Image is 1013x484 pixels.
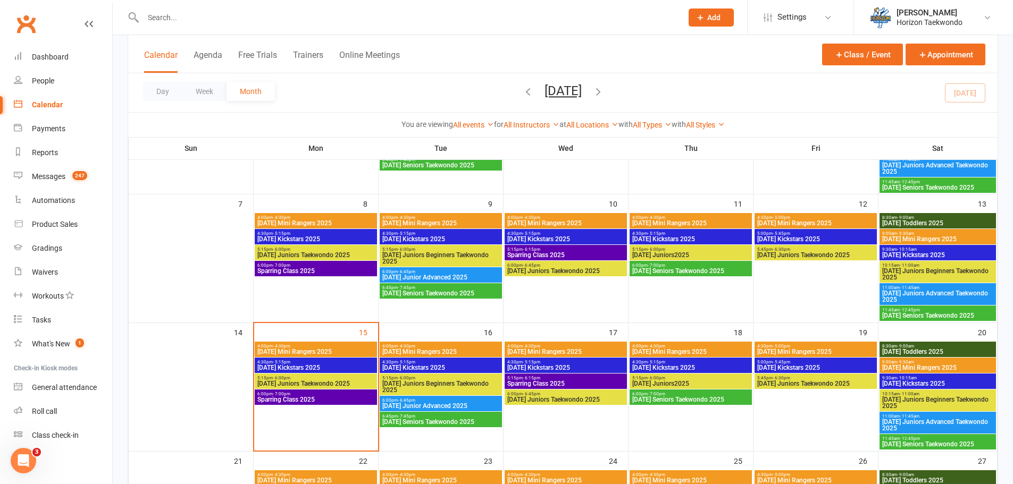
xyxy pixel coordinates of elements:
span: - 7:45pm [398,157,415,162]
span: 5:15pm [382,376,500,380]
span: [DATE] Mini Rangers 2025 [382,349,500,355]
span: - 10:15am [897,247,917,252]
strong: You are viewing [401,120,453,129]
span: 6:45pm [382,414,500,419]
span: 6:00pm [632,392,750,396]
span: 4:00pm [257,344,375,349]
span: 6:00pm [257,392,375,396]
span: 8:30am [882,344,994,349]
div: Tasks [32,316,51,324]
span: - 4:30pm [398,344,415,349]
a: Waivers [14,260,112,284]
a: Gradings [14,236,112,260]
span: 5:15pm [507,247,625,252]
span: - 6:00pm [398,376,415,380]
th: Wed [504,137,629,159]
a: Dashboard [14,45,112,69]
span: 5:15pm [632,247,750,252]
strong: with [618,120,633,129]
a: Calendar [14,93,112,117]
div: 24 [609,452,628,469]
span: - 9:00am [897,215,914,220]
span: [DATE] Kickstars 2025 [382,236,500,242]
span: [DATE] Mini Rangers 2025 [882,364,994,371]
span: [DATE] Kickstars 2025 [882,380,994,387]
span: [DATE] Kickstars 2025 [507,236,625,242]
span: - 7:45pm [398,414,415,419]
span: - 7:45pm [398,285,415,290]
span: 3 [32,448,41,456]
span: [DATE] Toddlers 2025 [882,349,994,355]
span: 4:00pm [257,472,375,477]
span: 4:30pm [257,360,375,364]
span: [DATE] Mini Rangers 2025 [632,220,750,226]
span: 6:00pm [632,263,750,268]
span: [DATE] Juniors Taekwondo 2025 [507,268,625,274]
span: [DATE] Juniors Taekwondo 2025 [257,380,375,387]
span: - 4:30pm [273,215,290,220]
span: 8:30am [882,215,994,220]
span: 6:00pm [257,263,375,268]
span: 4:00pm [382,344,500,349]
span: 4:00pm [382,472,500,477]
span: 5:45pm [757,247,875,252]
span: 4:30pm [632,231,750,236]
span: [DATE] Mini Rangers 2025 [257,477,375,483]
div: Automations [32,196,75,205]
a: Workouts [14,284,112,308]
span: 4:00pm [507,344,625,349]
div: Workouts [32,292,64,300]
span: 4:30pm [382,360,500,364]
span: [DATE] Juniors Taekwondo 2025 [257,252,375,258]
span: - 6:00pm [398,247,415,252]
span: 4:30pm [757,344,875,349]
span: - 9:00am [897,472,914,477]
a: All Styles [686,121,725,129]
th: Sat [878,137,998,159]
div: 22 [359,452,378,469]
span: [DATE] Kickstars 2025 [757,236,875,242]
span: - 5:00pm [773,215,790,220]
span: - 5:00pm [773,344,790,349]
span: 5:00pm [757,231,875,236]
span: - 6:30pm [773,376,790,380]
span: [DATE] Juniors Beginners Taekwondo 2025 [382,380,500,393]
div: Payments [32,124,65,133]
button: Calendar [144,50,178,73]
a: Reports [14,141,112,165]
span: 4:00pm [632,472,750,477]
span: - 5:15pm [648,360,665,364]
a: All Types [633,121,672,129]
div: 11 [734,194,753,212]
span: 247 [72,171,87,180]
a: Messages 247 [14,165,112,189]
span: [DATE] Juniors Taekwondo 2025 [757,380,875,387]
span: - 4:30pm [398,472,415,477]
span: [DATE] Kickstars 2025 [257,236,375,242]
span: [DATE] Kickstars 2025 [757,364,875,371]
a: Payments [14,117,112,141]
span: [DATE] Toddlers 2025 [882,477,994,483]
span: 5:15pm [507,376,625,380]
span: - 6:00pm [273,247,290,252]
span: - 7:00pm [273,392,290,396]
span: [DATE] Seniors Taekwondo 2025 [882,312,994,319]
span: 4:00pm [632,215,750,220]
span: 6:45pm [382,285,500,290]
span: 6:00pm [382,398,500,403]
span: [DATE] Juniors Beginners Taekwondo 2025 [382,252,500,265]
div: 21 [234,452,253,469]
span: [DATE] Mini Rangers 2025 [757,477,875,483]
span: - 6:00pm [273,376,290,380]
button: Agenda [194,50,222,73]
a: Roll call [14,400,112,423]
span: Sparring Class 2025 [257,396,375,403]
span: - 11:45am [900,285,919,290]
div: 15 [359,323,378,341]
span: [DATE] Mini Rangers 2025 [507,477,625,483]
span: - 12:45pm [900,308,920,312]
span: [DATE] Mini Rangers 2025 [257,220,375,226]
span: 5:45pm [757,376,875,380]
span: Sparring Class 2025 [507,380,625,387]
span: [DATE] Seniors Taekwondo 2025 [632,268,750,274]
